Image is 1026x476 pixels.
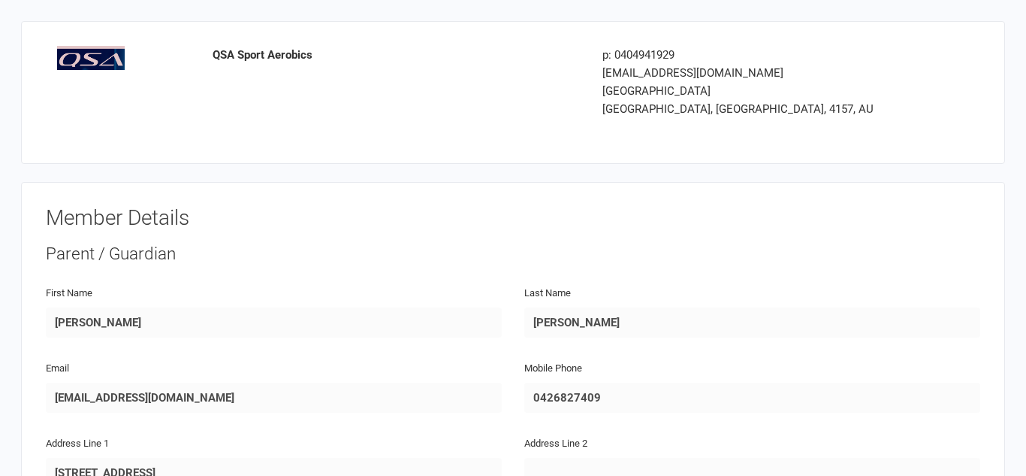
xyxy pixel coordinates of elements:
label: Address Line 2 [524,436,587,452]
img: d8ed4f94-c00c-44b3-86b1-ee88bb713cd2.png [57,46,125,70]
div: [GEOGRAPHIC_DATA], [GEOGRAPHIC_DATA], 4157, AU [602,100,892,118]
label: Email [46,361,69,377]
label: Last Name [524,286,571,302]
div: [GEOGRAPHIC_DATA] [602,82,892,100]
h3: Member Details [46,207,980,230]
label: Mobile Phone [524,361,582,377]
div: [EMAIL_ADDRESS][DOMAIN_NAME] [602,64,892,82]
strong: QSA Sport Aerobics [213,48,312,62]
label: First Name [46,286,92,302]
div: Parent / Guardian [46,242,980,266]
label: Address Line 1 [46,436,109,452]
div: p: 0404941929 [602,46,892,64]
